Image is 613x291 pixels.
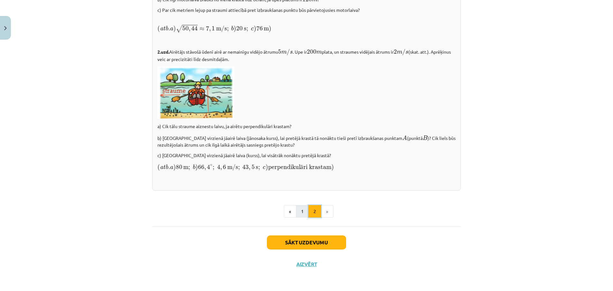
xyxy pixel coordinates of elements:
span: 200 [307,50,316,54]
span: 5 [252,165,255,169]
span: ) [269,26,271,32]
span: , [220,167,222,170]
span: m [264,27,269,31]
span: ; [258,166,260,170]
span: ; [227,27,229,32]
span: 80 [176,165,182,169]
span: m [183,166,188,169]
span: m/s [216,26,227,32]
span: a [170,27,173,31]
span: 5 [278,50,281,54]
span: A [402,135,407,140]
span: / [287,49,290,56]
span: ( [157,26,160,32]
button: Sākt uzdevumu [267,235,346,249]
span: , [189,28,190,32]
span: B [423,135,428,140]
p: b) [GEOGRAPHIC_DATA] virzienā jāairē laiva (jānosaka kurss), lai pretējā krastā tā nonāktu tieši ... [157,134,456,148]
span: ; [188,166,190,170]
span: s [405,51,408,54]
span: 2 [394,50,397,54]
span: 4 [207,165,210,169]
p: Airētājs stāvošā ūdenī airē ar nemainīgu vidējo ātrumu . Upe ir plata, un straumes vidējais ātrum... [157,47,456,63]
button: 1 [296,205,309,218]
span: ) [266,164,268,171]
span: ) [173,164,176,171]
b: 2.uzd. [157,49,169,55]
span: atb. [160,165,170,169]
span: m [316,51,322,54]
span: perpendikul [268,167,300,169]
span: c [251,27,254,31]
span: , [209,28,211,32]
span: s [290,51,293,54]
span: b [231,26,234,31]
span: s [256,166,258,169]
span: 66 [198,165,204,169]
span: ∘ [210,164,212,166]
span: ( [157,164,160,171]
button: 2 [308,205,321,218]
span: ) [254,26,256,32]
button: « [284,205,296,218]
span: 76 [256,26,263,31]
span: ; [238,166,240,170]
span: , [249,167,250,170]
span: ) [173,26,176,32]
span: ; [246,27,248,32]
span: 7 [206,26,209,31]
span: m [397,51,402,54]
span: 43 [242,165,249,169]
span: m [281,51,287,54]
span: ri krastam [303,167,331,169]
img: icon-close-lesson-0947bae3869378f0d4975bcd49f059093ad1ed9edebbc8119c70593378902aed.svg [4,26,7,30]
span: m/s [227,164,238,171]
span: s [244,27,246,31]
span: 20 [236,26,243,31]
span: a [170,166,173,169]
span: c [263,166,266,169]
p: c) Par cik metriem lejup pa straumi attiecībā pret izbraukšanas punktu būs pārvietojusies motorla... [157,7,456,13]
span: 1 [212,26,215,31]
nav: Page navigation example [152,205,461,218]
span: ; [213,166,214,170]
span: ) [331,164,334,171]
span: 4 [217,165,220,169]
span: atb. [160,26,170,31]
span: 50 [182,26,189,31]
span: ) [195,164,198,171]
span: , [204,167,206,170]
span: b [193,165,195,169]
span: ) [234,26,236,32]
span: ≈ [200,27,204,30]
span: 44 [191,26,198,31]
span: / [402,49,405,56]
p: c) [GEOGRAPHIC_DATA] virzienā jāairē laiva (kurss), lai visātrāk nonāktu pretējā krastā? [157,152,456,159]
span: ā [300,167,304,168]
p: a) Cik tālu straume aiznestu laivu, ja airētu perpendikulāri krastam? [157,123,456,130]
button: Aizvērt [294,261,319,267]
span: √ [176,25,182,33]
span: 6 [223,165,226,169]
